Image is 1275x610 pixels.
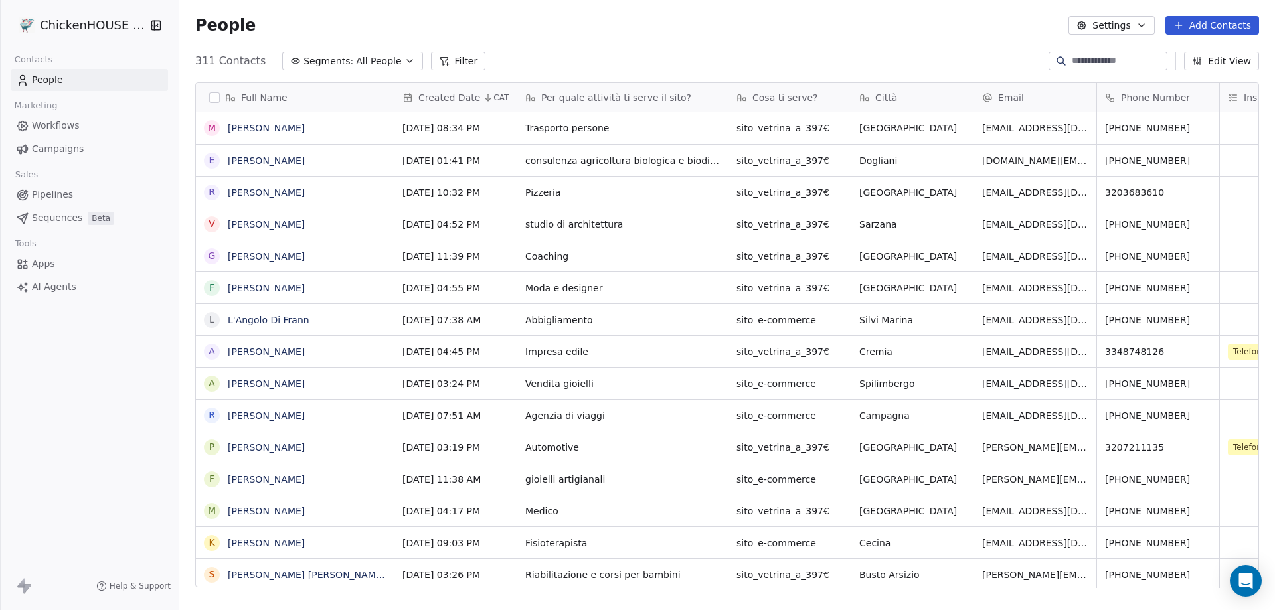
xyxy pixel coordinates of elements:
span: [GEOGRAPHIC_DATA] [859,121,966,135]
div: R [209,408,215,422]
div: E [209,153,215,167]
span: [DATE] 08:34 PM [402,121,509,135]
div: A [209,344,215,358]
span: sito_vetrina_a_397€ [736,345,843,358]
span: [EMAIL_ADDRESS][DOMAIN_NAME] [982,409,1088,422]
span: Automotive [525,441,720,454]
span: People [32,73,63,87]
span: [DATE] 07:38 AM [402,313,509,327]
div: F [209,472,214,486]
span: Apps [32,257,55,271]
span: [PHONE_NUMBER] [1105,409,1211,422]
span: Beta [88,212,114,225]
span: sito_vetrina_a_397€ [736,218,843,231]
button: Add Contacts [1165,16,1259,35]
span: Coaching [525,250,720,263]
span: [DATE] 01:41 PM [402,154,509,167]
span: sito_vetrina_a_397€ [736,186,843,199]
span: [DATE] 04:52 PM [402,218,509,231]
span: Full Name [241,91,288,104]
span: Cecina [859,536,966,550]
span: [EMAIL_ADDRESS][DOMAIN_NAME] [982,121,1088,135]
span: Vendita gioielli [525,377,720,390]
span: [GEOGRAPHIC_DATA] [859,473,966,486]
span: [DATE] 10:32 PM [402,186,509,199]
span: sito_vetrina_a_397€ [736,568,843,581]
div: K [209,536,214,550]
span: [EMAIL_ADDRESS][DOMAIN_NAME] [982,377,1088,390]
span: sito_vetrina_a_397€ [736,441,843,454]
div: Full Name [196,83,394,112]
span: [DATE] 07:51 AM [402,409,509,422]
span: Pizzeria [525,186,720,199]
span: Phone Number [1121,91,1190,104]
span: [PHONE_NUMBER] [1105,377,1211,390]
span: Città [875,91,897,104]
span: [PHONE_NUMBER] [1105,313,1211,327]
span: Agenzia di viaggi [525,409,720,422]
span: Per quale attività ti serve il sito? [541,91,691,104]
span: [DATE] 04:55 PM [402,281,509,295]
a: [PERSON_NAME] [228,442,305,453]
span: Created Date [418,91,480,104]
button: Filter [431,52,486,70]
span: sito_vetrina_a_397€ [736,250,843,263]
span: sito_e-commerce [736,313,843,327]
span: Medico [525,504,720,518]
a: [PERSON_NAME] [228,123,305,133]
a: [PERSON_NAME] [228,378,305,389]
span: [EMAIL_ADDRESS][DOMAIN_NAME] [982,345,1088,358]
span: [DATE] 11:39 PM [402,250,509,263]
span: [DOMAIN_NAME][EMAIL_ADDRESS][DOMAIN_NAME] [982,154,1088,167]
button: Settings [1068,16,1154,35]
span: [PHONE_NUMBER] [1105,281,1211,295]
a: L'Angolo Di Frann [228,315,309,325]
span: Sarzana [859,218,966,231]
div: M [208,504,216,518]
a: Pipelines [11,184,168,206]
div: R [209,185,215,199]
span: [DATE] 04:17 PM [402,504,509,518]
span: [DATE] 03:26 PM [402,568,509,581]
div: Created DateCAT [394,83,517,112]
span: All People [356,54,401,68]
span: [GEOGRAPHIC_DATA] [859,250,966,263]
span: [DATE] 04:45 PM [402,345,509,358]
span: Campaigns [32,142,84,156]
span: Spilimbergo [859,377,966,390]
div: Per quale attività ti serve il sito? [517,83,728,112]
span: Trasporto persone [525,121,720,135]
span: [PHONE_NUMBER] [1105,473,1211,486]
span: AI Agents [32,280,76,294]
span: sito_e-commerce [736,377,843,390]
button: ChickenHOUSE snc [16,14,141,37]
span: sito_vetrina_a_397€ [736,121,843,135]
span: [PHONE_NUMBER] [1105,250,1211,263]
span: [GEOGRAPHIC_DATA] [859,186,966,199]
a: People [11,69,168,91]
span: sito_vetrina_a_397€ [736,504,843,518]
a: Campaigns [11,138,168,160]
span: Sequences [32,211,82,225]
span: [GEOGRAPHIC_DATA] [859,441,966,454]
span: Busto Arsizio [859,568,966,581]
span: [GEOGRAPHIC_DATA] [859,281,966,295]
span: Workflows [32,119,80,133]
span: Tools [9,234,42,254]
span: [PHONE_NUMBER] [1105,218,1211,231]
span: [DATE] 03:19 PM [402,441,509,454]
span: [PERSON_NAME][EMAIL_ADDRESS][DOMAIN_NAME] [982,568,1088,581]
a: [PERSON_NAME] [228,506,305,516]
span: Pipelines [32,188,73,202]
span: Cosa ti serve? [752,91,818,104]
div: F [209,281,214,295]
span: 3348748126 [1105,345,1211,358]
a: SequencesBeta [11,207,168,229]
span: [DATE] 03:24 PM [402,377,509,390]
span: gioielli artigianali [525,473,720,486]
span: sito_e-commerce [736,473,843,486]
a: [PERSON_NAME] [228,283,305,293]
div: Cosa ti serve? [728,83,851,112]
div: Città [851,83,974,112]
a: [PERSON_NAME] [228,346,305,357]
